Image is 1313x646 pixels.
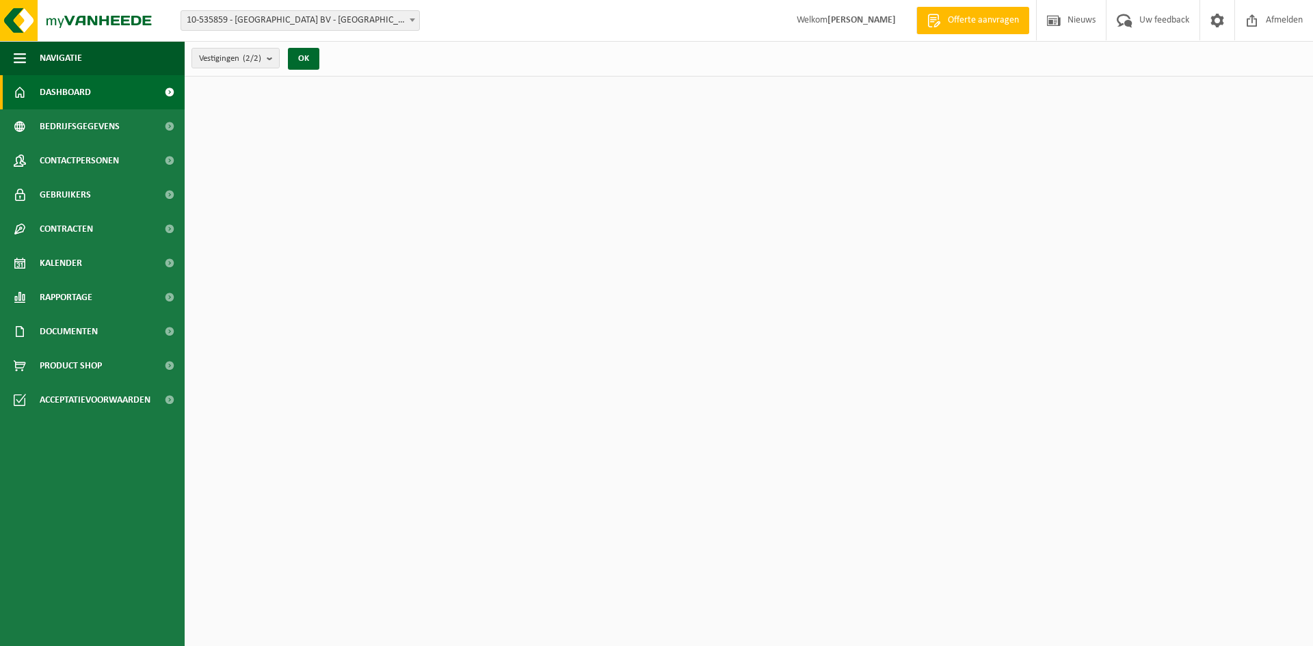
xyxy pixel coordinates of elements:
span: 10-535859 - RAPID ROAD BV - KOOIGEM [181,10,420,31]
span: Documenten [40,314,98,349]
count: (2/2) [243,54,261,63]
button: OK [288,48,319,70]
button: Vestigingen(2/2) [191,48,280,68]
span: Vestigingen [199,49,261,69]
span: Product Shop [40,349,102,383]
span: Navigatie [40,41,82,75]
span: Acceptatievoorwaarden [40,383,150,417]
span: 10-535859 - RAPID ROAD BV - KOOIGEM [181,11,419,30]
span: Offerte aanvragen [944,14,1022,27]
a: Offerte aanvragen [916,7,1029,34]
span: Gebruikers [40,178,91,212]
strong: [PERSON_NAME] [827,15,896,25]
span: Bedrijfsgegevens [40,109,120,144]
span: Kalender [40,246,82,280]
span: Rapportage [40,280,92,314]
span: Dashboard [40,75,91,109]
span: Contactpersonen [40,144,119,178]
span: Contracten [40,212,93,246]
